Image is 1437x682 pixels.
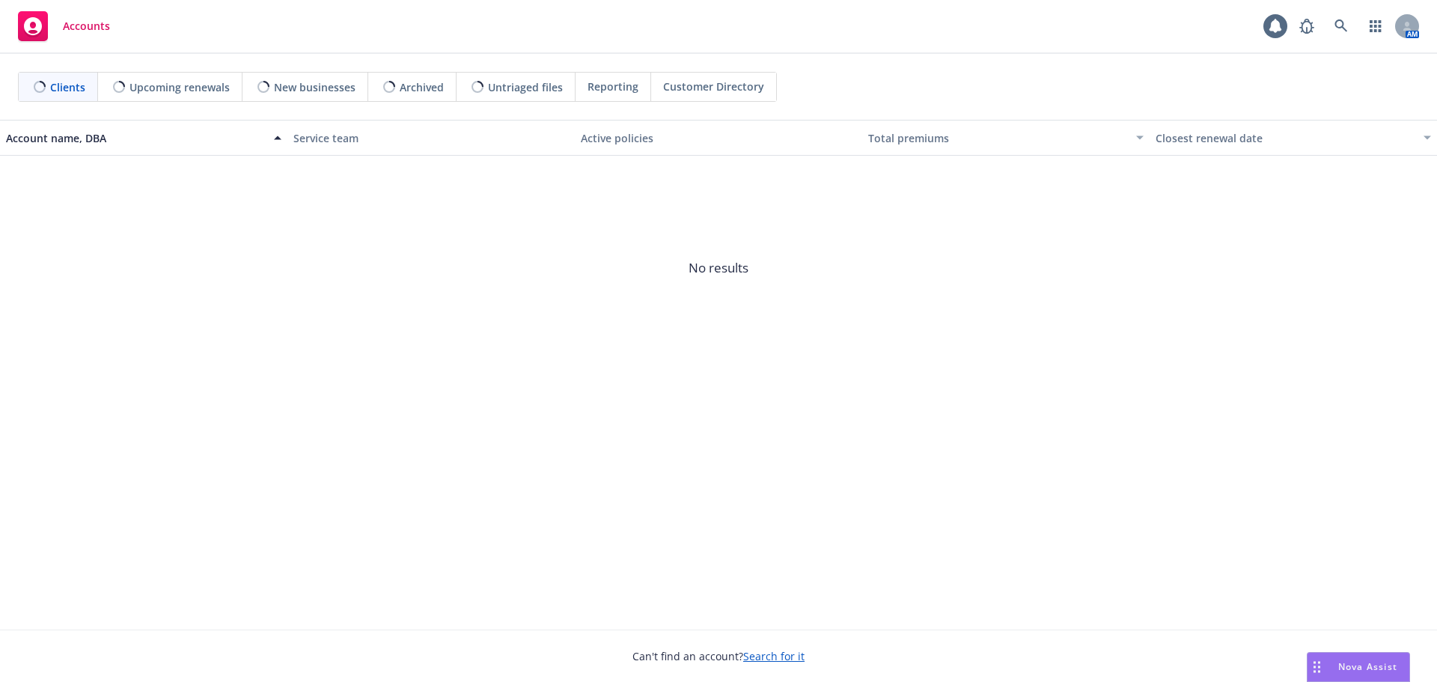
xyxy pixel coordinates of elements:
div: Total premiums [868,130,1127,146]
button: Total premiums [862,120,1150,156]
a: Accounts [12,5,116,47]
span: Reporting [588,79,638,94]
span: Nova Assist [1338,660,1397,673]
div: Drag to move [1308,653,1326,681]
a: Search for it [743,649,805,663]
button: Service team [287,120,575,156]
span: Archived [400,79,444,95]
span: Clients [50,79,85,95]
div: Closest renewal date [1156,130,1415,146]
span: Can't find an account? [632,648,805,664]
span: Upcoming renewals [129,79,230,95]
span: New businesses [274,79,356,95]
span: Untriaged files [488,79,563,95]
button: Active policies [575,120,862,156]
span: Accounts [63,20,110,32]
span: Customer Directory [663,79,764,94]
div: Account name, DBA [6,130,265,146]
a: Switch app [1361,11,1391,41]
div: Active policies [581,130,856,146]
a: Search [1326,11,1356,41]
div: Service team [293,130,569,146]
button: Nova Assist [1307,652,1410,682]
button: Closest renewal date [1150,120,1437,156]
a: Report a Bug [1292,11,1322,41]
